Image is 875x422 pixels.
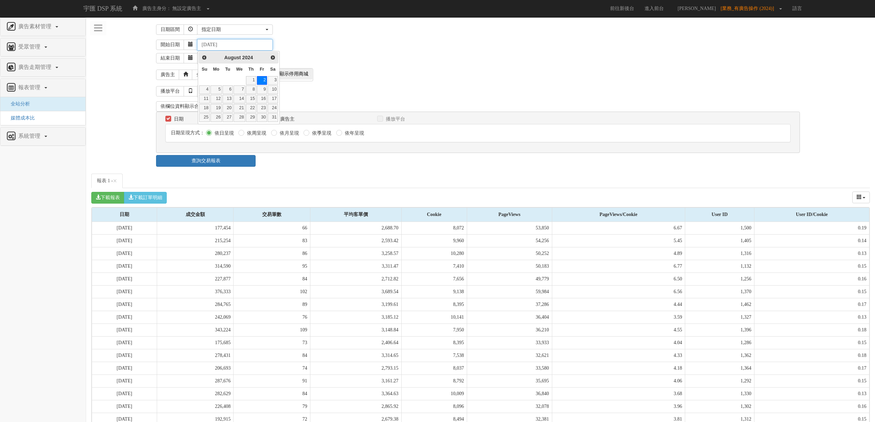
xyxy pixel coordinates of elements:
[246,76,256,85] a: 1
[234,272,310,285] td: 84
[754,260,869,272] td: 0.15
[467,323,552,336] td: 36,210
[552,208,685,222] div: PageViews/Cookie
[157,311,234,323] td: 242,069
[685,247,754,260] td: 1,316
[92,387,157,400] td: [DATE]
[223,113,233,122] a: 27
[310,336,401,349] td: 2,406.64
[401,222,467,235] td: 8,072
[234,387,310,400] td: 84
[467,311,552,323] td: 36,404
[234,95,245,103] a: 14
[257,104,267,113] a: 23
[467,336,552,349] td: 33,933
[310,285,401,298] td: 3,689.54
[310,222,401,235] td: 2,688.70
[268,104,278,113] a: 24
[234,222,310,235] td: 66
[92,208,157,222] div: 日期
[310,298,401,311] td: 3,199.61
[92,285,157,298] td: [DATE]
[92,323,157,336] td: [DATE]
[269,53,277,62] a: Next
[401,349,467,362] td: 7,538
[257,76,267,85] a: 2
[552,311,685,323] td: 3.59
[310,234,401,247] td: 2,593.42
[91,174,123,188] a: 報表 1 -
[172,6,201,11] span: 無設定廣告主
[754,374,869,387] td: 0.15
[92,311,157,323] td: [DATE]
[685,387,754,400] td: 1,330
[6,115,35,121] a: 媒體成本比
[754,234,869,247] td: 0.14
[685,222,754,235] td: 1,500
[401,323,467,336] td: 7,950
[234,374,310,387] td: 91
[234,247,310,260] td: 86
[270,67,275,72] span: Saturday
[157,222,234,235] td: 177,454
[260,67,264,72] span: Friday
[401,362,467,374] td: 8,037
[234,349,310,362] td: 84
[17,64,55,70] span: 廣告走期管理
[157,298,234,311] td: 284,765
[213,130,234,137] label: 依日呈現
[6,82,80,93] a: 報表管理
[234,234,310,247] td: 83
[234,208,310,222] div: 交易筆數
[171,130,205,135] span: 日期呈現方式：
[92,362,157,374] td: [DATE]
[754,208,869,222] div: User ID/Cookie
[92,374,157,387] td: [DATE]
[199,95,209,103] a: 11
[467,260,552,272] td: 50,183
[223,104,233,113] a: 20
[210,85,222,94] a: 5
[92,349,157,362] td: [DATE]
[199,85,209,94] a: 4
[270,55,276,60] span: Next
[197,24,273,35] button: 指定日期
[17,133,44,139] span: 系統管理
[157,208,233,222] div: 成交金額
[401,247,467,260] td: 10,280
[257,95,267,103] a: 16
[257,85,267,94] a: 9
[310,311,401,323] td: 3,185.12
[156,155,256,167] a: 查詢交易報表
[401,285,467,298] td: 9,138
[310,247,401,260] td: 3,258.57
[552,400,685,413] td: 3.96
[210,104,222,113] a: 19
[754,272,869,285] td: 0.16
[343,130,364,137] label: 依年呈現
[234,285,310,298] td: 102
[721,6,778,11] span: [業務_有廣告操作 (2024)]
[234,298,310,311] td: 89
[6,131,80,142] a: 系統管理
[210,113,222,122] a: 26
[310,349,401,362] td: 3,314.65
[157,247,234,260] td: 280,237
[401,311,467,323] td: 10,141
[91,192,124,204] button: 下載報表
[157,272,234,285] td: 227,877
[754,400,869,413] td: 0.16
[467,247,552,260] td: 50,252
[552,260,685,272] td: 6.77
[754,311,869,323] td: 0.13
[6,101,30,106] a: 全站分析
[401,260,467,272] td: 7,410
[246,113,256,122] a: 29
[278,116,295,123] label: 廣告主
[6,62,80,73] a: 廣告走期管理
[270,69,312,80] span: 不顯示停用商城
[234,85,245,94] a: 7
[236,67,243,72] span: Wednesday
[278,130,299,137] label: 依月呈現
